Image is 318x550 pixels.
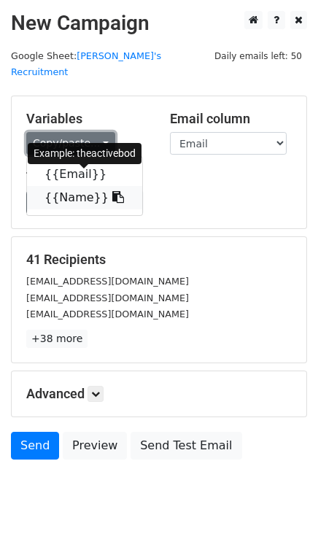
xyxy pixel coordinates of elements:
a: +38 more [26,330,88,348]
a: {{Email}} [27,163,142,186]
small: [EMAIL_ADDRESS][DOMAIN_NAME] [26,309,189,319]
h5: 41 Recipients [26,252,292,268]
a: Send Test Email [131,432,241,460]
a: Send [11,432,59,460]
small: Google Sheet: [11,50,161,78]
h5: Email column [170,111,292,127]
span: Daily emails left: 50 [209,48,307,64]
a: Daily emails left: 50 [209,50,307,61]
h2: New Campaign [11,11,307,36]
div: Example: theactivebod [28,143,141,164]
iframe: Chat Widget [245,480,318,550]
a: Preview [63,432,127,460]
small: [EMAIL_ADDRESS][DOMAIN_NAME] [26,276,189,287]
h5: Advanced [26,386,292,402]
a: [PERSON_NAME]'s Recruitment [11,50,161,78]
small: [EMAIL_ADDRESS][DOMAIN_NAME] [26,293,189,303]
a: {{Name}} [27,186,142,209]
